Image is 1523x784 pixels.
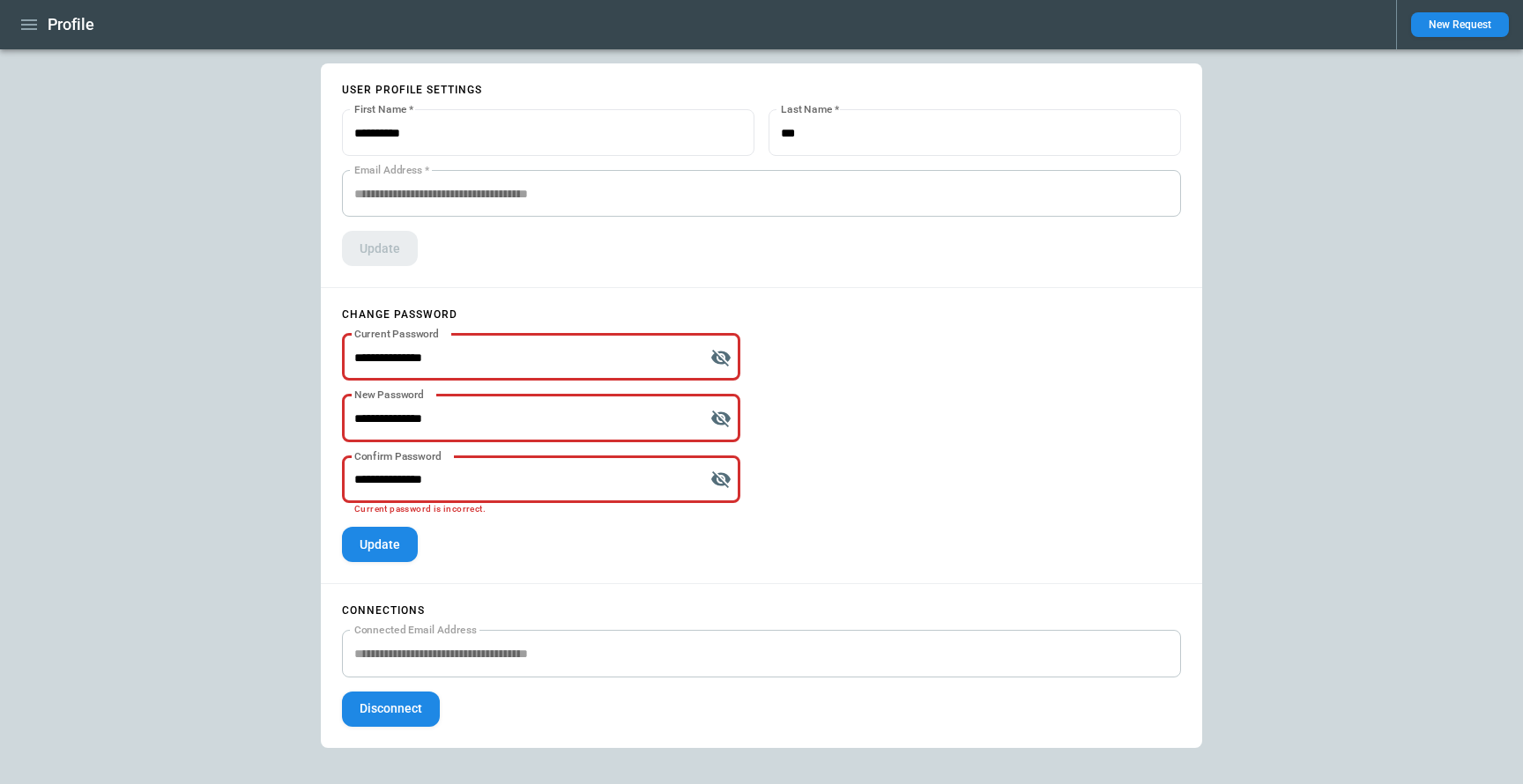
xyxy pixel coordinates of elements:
h1: Profile [48,14,94,35]
button: New Request [1411,12,1509,37]
label: Last Name [781,101,839,116]
label: New Password [354,387,424,402]
button: hide the password [703,401,739,436]
button: hide the password [703,462,739,497]
button: hide the password [703,340,739,375]
div: Used to send and track outbound communications like shared quotes. You may occasionally need to r... [342,630,1181,677]
label: Email Address [354,162,429,177]
button: Disconnect [342,692,440,727]
label: First Name [354,101,413,116]
p: Connections [342,605,1181,616]
label: Current Password [354,326,439,341]
button: Update [342,527,418,562]
p: Current password is incorrect. [354,506,728,514]
p: User profile settings [342,85,1181,95]
div: This is the email address linked to your Aerios account. It's used for signing in and cannot be e... [342,170,1181,217]
label: Connected Email Address [354,622,477,637]
p: Change password [342,309,740,320]
label: Confirm Password [354,448,442,463]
